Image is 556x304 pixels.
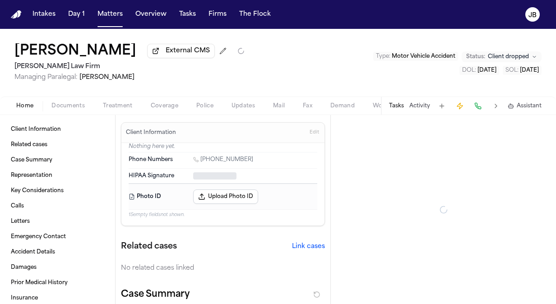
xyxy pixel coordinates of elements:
span: Updates [232,102,255,110]
button: Activity [409,102,430,110]
button: Create Immediate Task [454,100,466,112]
span: SOL : [505,68,519,73]
button: Add Task [436,100,448,112]
button: Change status from Client dropped [462,51,542,62]
h2: Case Summary [121,287,190,302]
a: Related cases [7,138,108,152]
span: External CMS [166,46,210,55]
a: Emergency Contact [7,230,108,244]
dt: HIPAA Signature [129,172,188,180]
p: 15 empty fields not shown. [129,212,317,218]
span: Assistant [517,102,542,110]
span: Mail [273,102,285,110]
span: [PERSON_NAME] [79,74,134,81]
h2: [PERSON_NAME] Law Firm [14,61,245,72]
button: Day 1 [65,6,88,23]
button: Matters [94,6,126,23]
a: Call 1 (225) 401-5292 [193,156,253,163]
button: Firms [205,6,230,23]
img: Finch Logo [11,10,22,19]
button: Overview [132,6,170,23]
button: External CMS [147,44,215,58]
span: [DATE] [520,68,539,73]
button: Edit Type: Motor Vehicle Accident [373,52,458,61]
button: Tasks [176,6,199,23]
span: [DATE] [477,68,496,73]
span: Status: [466,53,485,60]
a: Prior Medical History [7,276,108,290]
button: Assistant [508,102,542,110]
span: Demand [330,102,355,110]
p: Nothing here yet. [129,143,317,152]
h2: Related cases [121,240,177,253]
button: Upload Photo ID [193,189,258,204]
button: Intakes [29,6,59,23]
a: Calls [7,199,108,213]
button: Edit DOL: 2025-05-06 [459,66,499,75]
span: Police [196,102,213,110]
span: Type : [376,54,390,59]
button: Edit [307,125,322,140]
a: Home [11,10,22,19]
span: Phone Numbers [129,156,173,163]
span: Client dropped [488,53,529,60]
h3: Client Information [124,129,178,136]
a: Accident Details [7,245,108,259]
button: Tasks [389,102,404,110]
a: Representation [7,168,108,183]
button: The Flock [236,6,274,23]
span: Treatment [103,102,133,110]
button: Edit matter name [14,43,136,60]
h1: [PERSON_NAME] [14,43,136,60]
button: Edit SOL: 2027-05-06 [503,66,542,75]
a: Damages [7,260,108,275]
button: Make a Call [472,100,484,112]
span: DOL : [462,68,476,73]
a: Client Information [7,122,108,137]
span: Coverage [151,102,178,110]
span: Motor Vehicle Accident [392,54,455,59]
span: Edit [310,129,319,136]
button: Link cases [292,242,325,251]
span: Fax [303,102,312,110]
dt: Photo ID [129,189,188,204]
a: Letters [7,214,108,229]
div: No related cases linked [121,264,325,273]
span: Workspaces [373,102,408,110]
span: Home [16,102,33,110]
span: Managing Paralegal: [14,74,78,81]
a: Key Considerations [7,184,108,198]
a: Case Summary [7,153,108,167]
span: Documents [51,102,85,110]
